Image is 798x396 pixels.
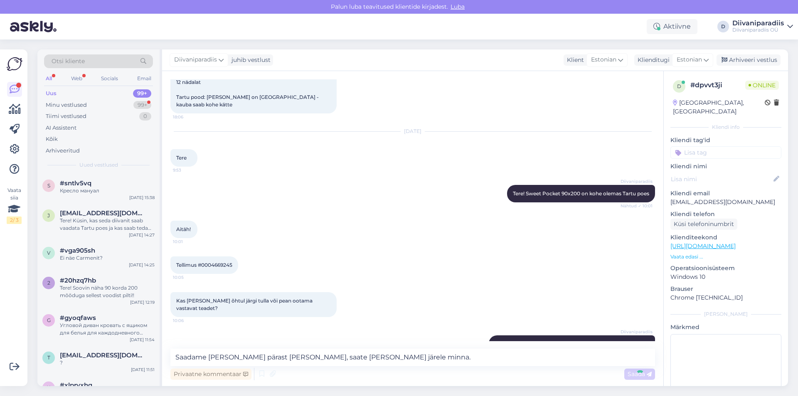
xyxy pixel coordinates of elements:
[60,314,96,322] span: #gyoqfaws
[46,101,87,109] div: Minu vestlused
[621,329,653,335] span: Diivaniparadiis
[133,101,151,109] div: 99+
[47,384,50,391] span: x
[671,175,772,184] input: Lisa nimi
[139,112,151,121] div: 0
[60,284,155,299] div: Tere! Soovin näha 90 korda 200 mõõduga sellest voodist pilti!!
[670,233,781,242] p: Klienditeekond
[133,89,151,98] div: 99+
[670,293,781,302] p: Chrome [TECHNICAL_ID]
[173,167,204,173] span: 9:53
[129,194,155,201] div: [DATE] 15:38
[677,83,681,89] span: d
[670,162,781,171] p: Kliendi nimi
[670,219,737,230] div: Küsi telefoninumbrit
[670,189,781,198] p: Kliendi email
[732,20,784,27] div: Diivaniparadiis
[60,254,155,262] div: Ei näe Carmenit?
[46,124,76,132] div: AI Assistent
[99,73,120,84] div: Socials
[513,190,649,197] span: Tere! Sweet Pocket 90x200 on kohe olemas Tartu poes
[60,381,92,389] span: #xlprvxhq
[448,3,467,10] span: Luba
[60,359,155,366] div: ?
[129,262,155,268] div: [DATE] 14:25
[173,239,204,245] span: 10:01
[79,161,118,169] span: Uued vestlused
[130,337,155,343] div: [DATE] 11:54
[131,366,155,373] div: [DATE] 11:51
[69,73,84,84] div: Web
[60,277,96,284] span: #20hzq7hb
[7,216,22,224] div: 2 / 3
[60,187,155,194] div: Кресло мануал
[47,354,50,361] span: t
[504,341,650,354] span: Saadame [PERSON_NAME] pärast [PERSON_NAME], saate [PERSON_NAME] järele minna.
[47,317,51,323] span: g
[60,180,91,187] span: #sntlv5vq
[173,274,204,280] span: 10:05
[176,155,187,161] span: Tere
[717,54,781,66] div: Arhiveeri vestlus
[47,212,50,219] span: j
[173,317,204,324] span: 10:06
[732,20,793,33] a: DiivaniparadiisDiivaniparadiis OÜ
[173,114,204,120] span: 18:06
[135,73,153,84] div: Email
[670,264,781,273] p: Operatsioonisüsteem
[60,247,95,254] span: #vga905sh
[46,135,58,143] div: Kõik
[228,56,271,64] div: juhib vestlust
[745,81,779,90] span: Online
[670,323,781,332] p: Märkmed
[46,89,57,98] div: Uus
[732,27,784,33] div: Diivaniparadiis OÜ
[60,209,146,217] span: julixpov@yandex.ru
[591,55,616,64] span: Estonian
[621,178,653,184] span: Diivaniparadiis
[670,210,781,219] p: Kliendi telefon
[176,298,314,311] span: Kas [PERSON_NAME] õhtul järgi tulla või pean ootama vastavat teadet?
[677,55,702,64] span: Estonian
[670,273,781,281] p: Windows 10
[130,299,155,305] div: [DATE] 12:19
[717,21,729,32] div: D
[670,146,781,159] input: Lisa tag
[670,310,781,318] div: [PERSON_NAME]
[60,322,155,337] div: Угловой диван кровать с ящиком для белья для каждодневного использования
[670,242,736,250] a: [URL][DOMAIN_NAME]
[129,232,155,238] div: [DATE] 14:27
[60,217,155,232] div: Tere! Küsin, kas seda diivanit saab vaadata Tartu poes ja kas saab teda tellida teises värvis?NUR...
[176,262,232,268] span: Tellimus #0004669245
[7,56,22,72] img: Askly Logo
[7,187,22,224] div: Vaata siia
[670,198,781,207] p: [EMAIL_ADDRESS][DOMAIN_NAME]
[564,56,584,64] div: Klient
[670,285,781,293] p: Brauser
[647,19,697,34] div: Aktiivne
[176,226,191,232] span: Aitäh!
[670,136,781,145] p: Kliendi tag'id
[44,73,54,84] div: All
[170,128,655,135] div: [DATE]
[634,56,670,64] div: Klienditugi
[47,280,50,286] span: 2
[46,147,80,155] div: Arhiveeritud
[670,123,781,131] div: Kliendi info
[47,250,50,256] span: v
[673,98,765,116] div: [GEOGRAPHIC_DATA], [GEOGRAPHIC_DATA]
[621,203,653,209] span: Nähtud ✓ 10:01
[670,253,781,261] p: Vaata edasi ...
[52,57,85,66] span: Otsi kliente
[46,112,86,121] div: Tiimi vestlused
[47,182,50,189] span: s
[174,55,217,64] span: Diivaniparadiis
[60,352,146,359] span: terjevilms@hotmail.com
[690,80,745,90] div: # dpvvt3ji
